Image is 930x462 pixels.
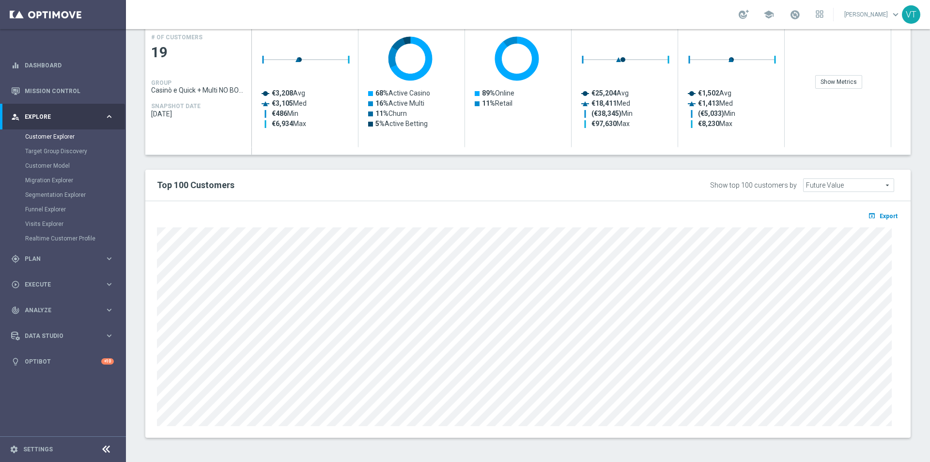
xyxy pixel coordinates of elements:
text: Active Multi [375,99,424,107]
text: Min [272,110,298,117]
text: Min [591,110,633,118]
a: Segmentation Explorer [25,191,101,199]
a: Migration Explorer [25,176,101,184]
a: Funnel Explorer [25,206,101,213]
tspan: €6,934 [272,120,294,127]
tspan: €1,413 [698,99,719,107]
div: person_search Explore keyboard_arrow_right [11,113,114,121]
a: Settings [23,446,53,452]
span: Explore [25,114,105,120]
span: Plan [25,256,105,262]
tspan: 16% [375,99,388,107]
div: Mission Control [11,78,114,104]
a: Realtime Customer Profile [25,235,101,242]
i: keyboard_arrow_right [105,254,114,263]
button: equalizer Dashboard [11,62,114,69]
tspan: €3,105 [272,99,293,107]
a: Dashboard [25,52,114,78]
a: Customer Explorer [25,133,101,141]
text: Avg [272,89,305,97]
tspan: 89% [482,89,495,97]
i: keyboard_arrow_right [105,112,114,121]
h2: Top 100 Customers [157,179,584,191]
span: school [763,9,774,20]
button: Data Studio keyboard_arrow_right [11,332,114,340]
div: Explore [11,112,105,121]
text: Active Betting [375,120,428,127]
div: Show Metrics [815,75,862,89]
button: Mission Control [11,87,114,95]
span: 19 [151,43,246,62]
a: Mission Control [25,78,114,104]
div: Analyze [11,306,105,315]
tspan: €8,230 [698,120,719,127]
tspan: €97,630 [591,120,617,127]
div: Customer Explorer [25,129,125,144]
i: lightbulb [11,357,20,366]
button: track_changes Analyze keyboard_arrow_right [11,306,114,314]
i: settings [10,445,18,454]
div: VT [902,5,920,24]
div: Optibot [11,349,114,374]
h4: # OF CUSTOMERS [151,34,202,41]
tspan: €486 [272,110,287,117]
a: Target Group Discovery [25,147,101,155]
i: play_circle_outline [11,280,20,289]
tspan: (€38,345) [591,110,621,118]
span: keyboard_arrow_down [890,9,901,20]
text: Avg [698,89,731,97]
tspan: €1,502 [698,89,719,97]
text: Max [698,120,732,127]
button: open_in_browser Export [867,209,899,222]
div: Plan [11,255,105,263]
div: Visits Explorer [25,217,125,231]
a: Optibot [25,349,101,374]
span: Casinò e Quick + Multi NO BONUS [151,86,246,94]
h4: SNAPSHOT DATE [151,103,201,110]
div: Realtime Customer Profile [25,231,125,246]
div: Dashboard [11,52,114,78]
text: Med [272,99,307,107]
button: gps_fixed Plan keyboard_arrow_right [11,255,114,263]
span: Export [880,213,898,220]
i: keyboard_arrow_right [105,331,114,340]
i: keyboard_arrow_right [105,305,114,315]
h4: GROUP [151,80,171,86]
tspan: 11% [375,110,388,117]
text: Med [591,99,630,107]
tspan: 5% [375,120,385,127]
button: play_circle_outline Execute keyboard_arrow_right [11,281,114,288]
div: Customer Model [25,159,125,173]
div: Segmentation Explorer [25,188,125,202]
text: Avg [591,89,629,97]
a: Visits Explorer [25,220,101,228]
text: Churn [375,110,407,117]
div: Press SPACE to select this row. [145,29,252,147]
text: Max [272,120,306,127]
div: Data Studio [11,332,105,340]
text: Min [698,110,735,118]
span: Execute [25,282,105,287]
button: lightbulb Optibot +10 [11,358,114,366]
i: open_in_browser [868,212,878,220]
div: +10 [101,358,114,365]
tspan: €18,411 [591,99,617,107]
tspan: 11% [482,99,495,107]
i: keyboard_arrow_right [105,280,114,289]
i: gps_fixed [11,255,20,263]
tspan: (€5,033) [698,110,724,118]
text: Online [482,89,514,97]
div: Execute [11,280,105,289]
tspan: €25,204 [591,89,617,97]
text: Med [698,99,733,107]
div: Show top 100 customers by [710,181,797,190]
i: track_changes [11,306,20,315]
tspan: €3,208 [272,89,293,97]
i: person_search [11,112,20,121]
text: Active Casino [375,89,430,97]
